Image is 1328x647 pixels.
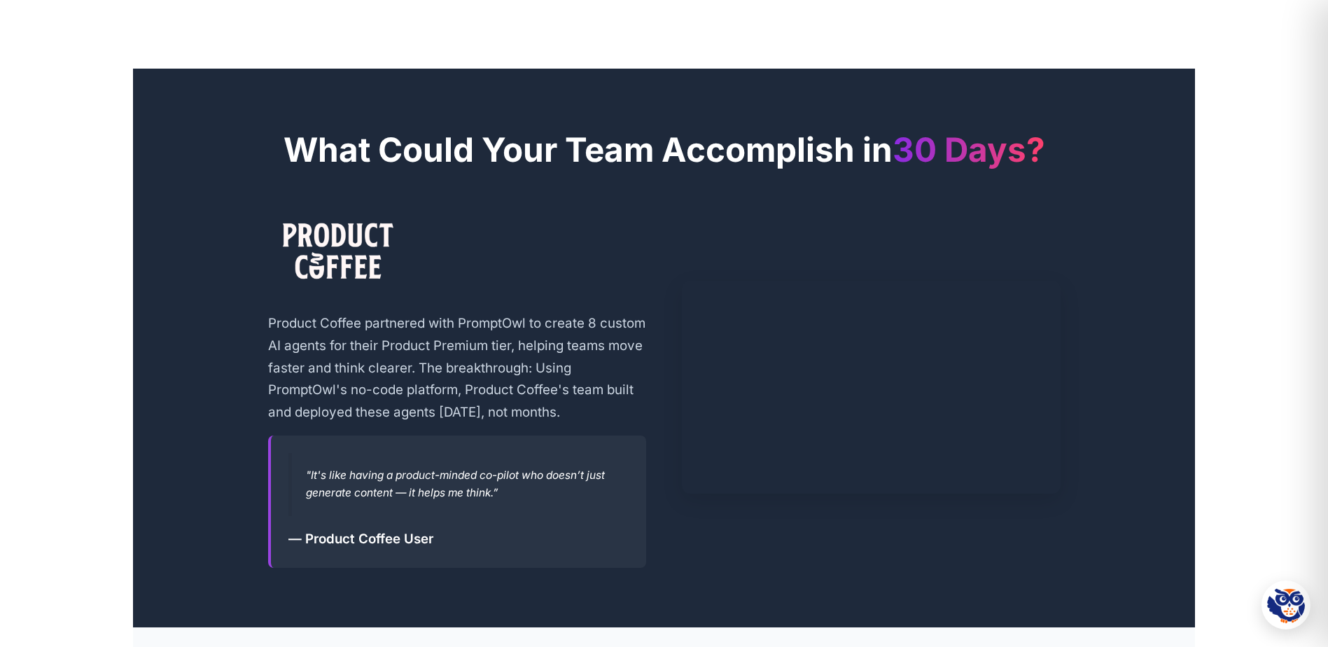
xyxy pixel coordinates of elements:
[682,281,1061,494] img: Screenshot of an AI agent built for Product Coffee on the PromptOwl no-code platform.
[268,128,1061,172] h2: What Could Your Team Accomplish in
[1266,585,1306,625] img: Hootie - PromptOwl AI Assistant
[268,312,647,424] p: Product Coffee partnered with PromptOwl to create 8 custom AI agents for their Product Premium ti...
[893,130,1045,169] span: 30 Days?
[288,453,629,515] blockquote: "It's like having a product-minded co-pilot who doesn’t just generate content — it helps me think.”
[268,207,408,295] img: Product Coffee Logo - White
[288,528,629,550] p: — Product Coffee User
